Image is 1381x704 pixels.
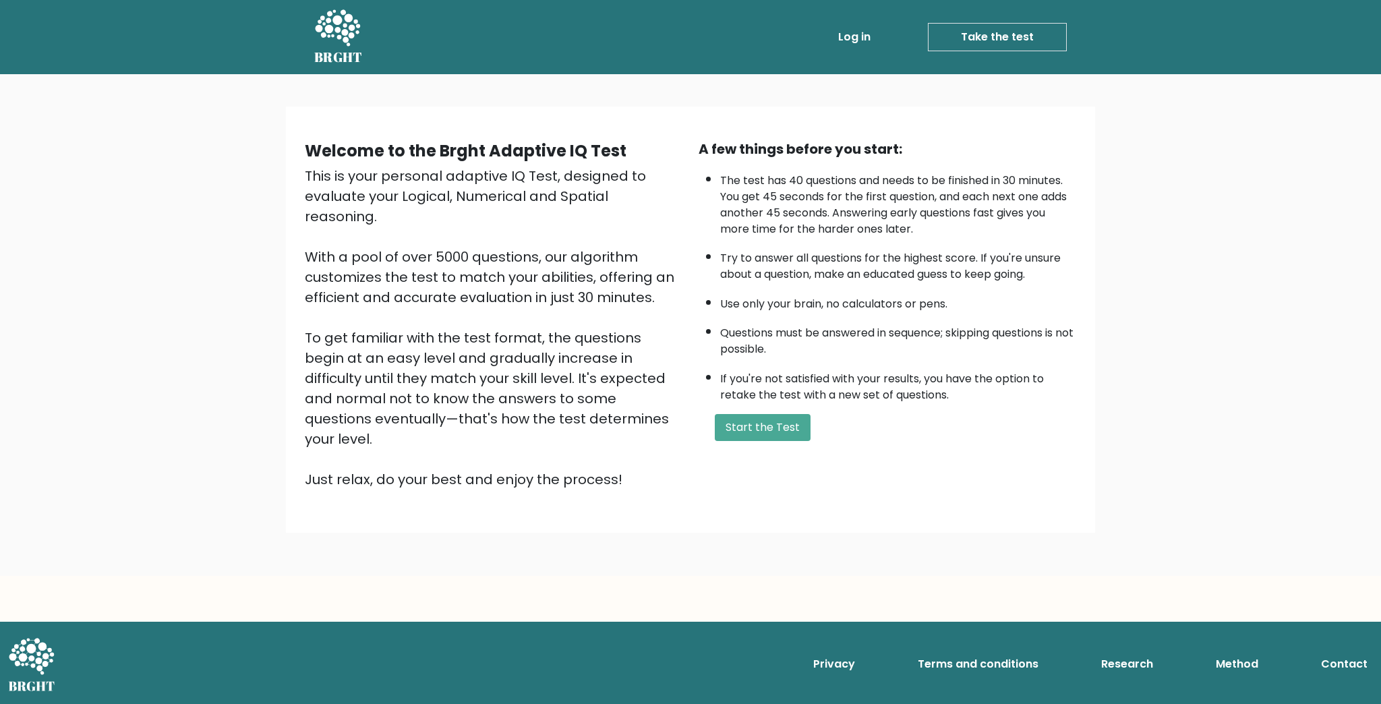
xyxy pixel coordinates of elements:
div: A few things before you start: [699,139,1076,159]
li: The test has 40 questions and needs to be finished in 30 minutes. You get 45 seconds for the firs... [720,166,1076,237]
a: Privacy [808,651,860,678]
button: Start the Test [715,414,811,441]
h5: BRGHT [314,49,363,65]
a: Method [1210,651,1264,678]
li: Questions must be answered in sequence; skipping questions is not possible. [720,318,1076,357]
a: Contact [1316,651,1373,678]
a: Take the test [928,23,1067,51]
a: BRGHT [314,5,363,69]
a: Log in [833,24,876,51]
li: Try to answer all questions for the highest score. If you're unsure about a question, make an edu... [720,243,1076,283]
li: Use only your brain, no calculators or pens. [720,289,1076,312]
div: This is your personal adaptive IQ Test, designed to evaluate your Logical, Numerical and Spatial ... [305,166,682,490]
a: Research [1096,651,1158,678]
a: Terms and conditions [912,651,1044,678]
b: Welcome to the Brght Adaptive IQ Test [305,140,626,162]
li: If you're not satisfied with your results, you have the option to retake the test with a new set ... [720,364,1076,403]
